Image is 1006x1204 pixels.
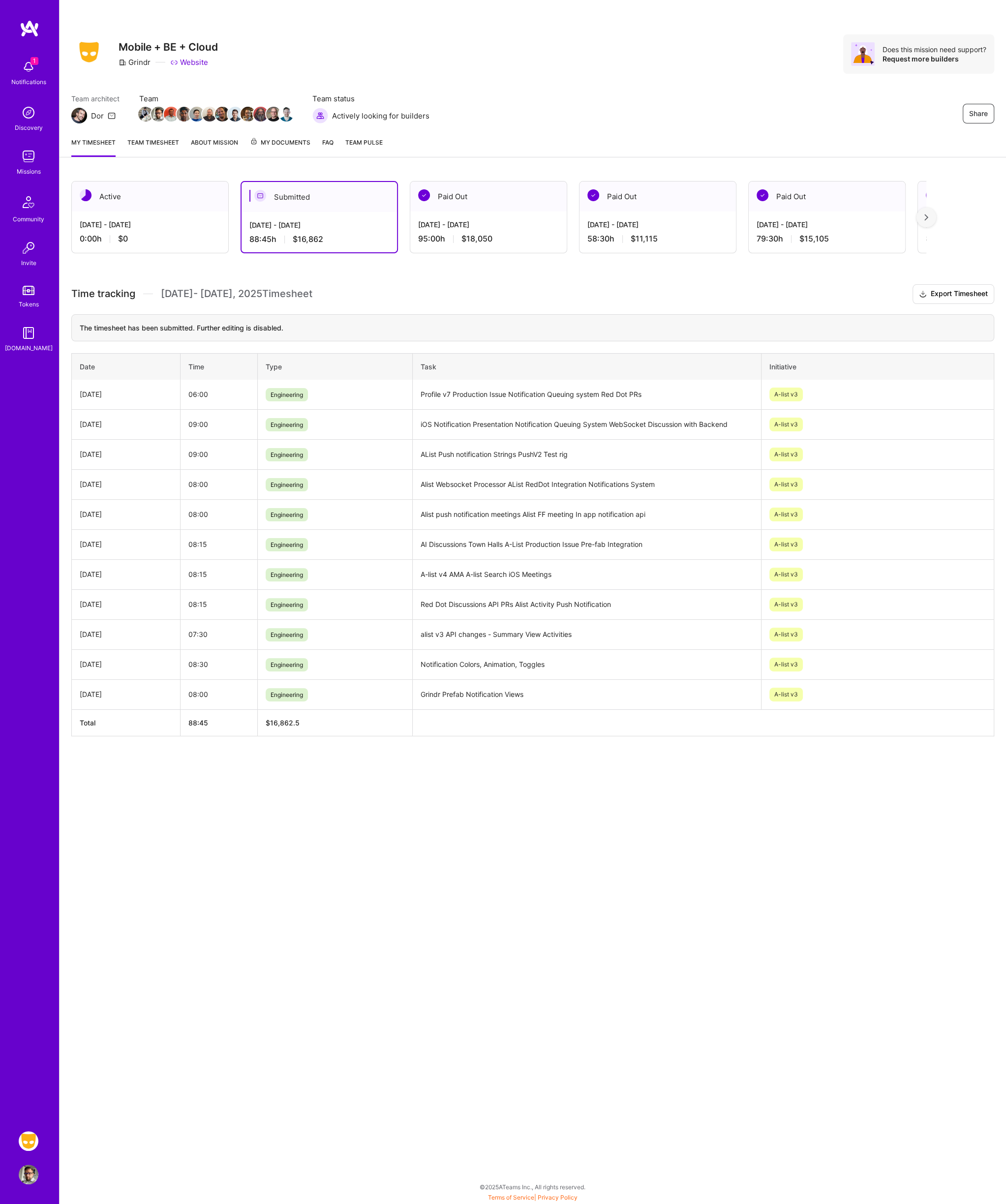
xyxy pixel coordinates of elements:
[488,1194,534,1201] a: Terms of Service
[413,353,762,380] th: Task
[413,559,762,589] td: A-list v4 AMA A-list Search iOS Meetings
[312,93,429,104] span: Team status
[266,538,308,551] span: Engineering
[322,137,334,157] a: FAQ
[769,418,803,431] span: A-list v3
[913,284,994,304] button: Export Timesheet
[71,137,116,157] a: My timesheet
[180,353,258,380] th: Time
[72,353,181,380] th: Date
[258,353,413,380] th: Type
[249,234,389,244] div: 88:45 h
[461,234,492,244] span: $18,050
[258,709,413,736] th: $16,862.5
[165,106,178,122] a: Team Member Avatar
[91,111,104,121] div: Dor
[769,508,803,521] span: A-list v3
[180,679,258,709] td: 08:00
[119,57,151,67] div: Grindr
[241,107,255,121] img: Team Member Avatar
[749,181,905,211] div: Paid Out
[139,93,293,104] span: Team
[72,181,228,211] div: Active
[769,448,803,461] span: A-list v3
[250,137,310,157] a: My Documents
[215,107,230,121] img: Team Member Avatar
[266,418,308,431] span: Engineering
[250,137,310,148] span: My Documents
[80,389,172,399] div: [DATE]
[345,139,383,146] span: Team Pulse
[16,1165,41,1184] a: User Avatar
[266,598,308,611] span: Engineering
[180,619,258,649] td: 07:30
[254,106,267,122] a: Team Member Avatar
[30,57,38,65] span: 1
[924,214,928,221] img: right
[19,238,38,258] img: Invite
[769,598,803,611] span: A-list v3
[80,449,172,459] div: [DATE]
[799,234,829,244] span: $15,105
[119,59,126,66] i: icon CompanyGray
[180,499,258,529] td: 08:00
[17,166,41,177] div: Missions
[253,107,268,121] img: Team Member Avatar
[161,288,312,300] span: [DATE] - [DATE] , 2025 Timesheet
[164,107,179,121] img: Team Member Avatar
[579,181,736,211] div: Paid Out
[919,289,927,300] i: icon Download
[228,107,243,121] img: Team Member Avatar
[190,106,203,122] a: Team Member Avatar
[71,314,994,341] div: The timesheet has been submitted. Further editing is disabled.
[5,343,53,353] div: [DOMAIN_NAME]
[80,419,172,429] div: [DATE]
[19,57,38,77] img: bell
[488,1194,578,1201] span: |
[926,189,938,201] img: Paid Out
[757,189,768,201] img: Paid Out
[769,568,803,581] span: A-list v3
[242,106,254,122] a: Team Member Avatar
[769,688,803,701] span: A-list v3
[266,508,308,521] span: Engineering
[757,234,897,244] div: 79:30 h
[413,679,762,709] td: Grindr Prefab Notification Views
[418,234,559,244] div: 95:00 h
[23,286,34,295] img: tokens
[80,659,172,669] div: [DATE]
[413,529,762,559] td: AI Discussions Town Halls A-List Production Issue Pre-fab Integration
[127,137,179,157] a: Team timesheet
[180,469,258,499] td: 08:00
[293,234,323,244] span: $16,862
[254,190,266,202] img: Submitted
[413,439,762,469] td: AList Push notification Strings PushV2 Test rig
[19,299,39,309] div: Tokens
[229,106,242,122] a: Team Member Avatar
[72,709,181,736] th: Total
[118,234,128,244] span: $0
[266,478,308,491] span: Engineering
[71,288,135,300] span: Time tracking
[203,106,216,122] a: Team Member Avatar
[345,137,383,157] a: Team Pulse
[17,190,40,214] img: Community
[538,1194,578,1201] a: Privacy Policy
[71,108,87,123] img: Team Architect
[413,619,762,649] td: alist v3 API changes - Summary View Activities
[180,380,258,410] td: 06:00
[80,689,172,699] div: [DATE]
[19,1131,38,1151] img: Grindr: Mobile + BE + Cloud
[180,709,258,736] th: 88:45
[279,107,294,121] img: Team Member Avatar
[80,479,172,489] div: [DATE]
[266,388,308,401] span: Engineering
[769,478,803,491] span: A-list v3
[216,106,229,122] a: Team Member Avatar
[249,220,389,230] div: [DATE] - [DATE]
[59,1174,1006,1199] div: © 2025 ATeams Inc., All rights reserved.
[769,658,803,671] span: A-list v3
[19,103,38,122] img: discovery
[587,189,599,201] img: Paid Out
[80,539,172,549] div: [DATE]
